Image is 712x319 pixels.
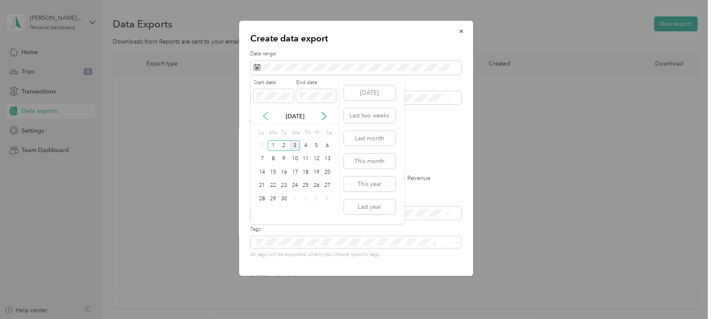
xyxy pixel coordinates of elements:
label: End date [296,79,336,87]
div: Tu [280,127,288,139]
div: 10 [290,154,301,164]
div: 28 [257,194,268,204]
div: 31 [257,140,268,151]
button: Last two weeks [344,108,395,123]
div: 3 [311,194,322,204]
div: Fr [314,127,322,139]
iframe: Everlance-gr Chat Button Frame [665,272,712,319]
div: 11 [300,154,311,164]
p: All tags will be exported unless you choose specific tags. [251,251,461,259]
div: 30 [279,194,290,204]
div: 25 [300,180,311,191]
button: This year [344,177,395,191]
div: 26 [311,180,322,191]
div: 7 [257,154,268,164]
div: Th [303,127,311,139]
div: 19 [311,167,322,177]
div: 21 [257,180,268,191]
div: 1 [290,194,301,204]
div: 27 [322,180,333,191]
div: 29 [268,194,279,204]
div: 23 [279,180,290,191]
div: 22 [268,180,279,191]
button: This month [344,154,395,169]
label: Revenue [399,175,431,181]
div: 3 [290,140,301,151]
div: 20 [322,167,333,177]
div: 9 [279,154,290,164]
p: Additional recipients [251,273,316,282]
div: 14 [257,167,268,177]
div: 2 [279,140,290,151]
label: Start date [254,79,293,87]
div: Sa [325,127,333,139]
div: 15 [268,167,279,177]
label: Date range [251,50,461,58]
div: 13 [322,154,333,164]
div: 4 [300,140,311,151]
div: 8 [268,154,279,164]
div: Su [257,127,265,139]
div: 2 [300,194,311,204]
div: 1 [268,140,279,151]
div: 24 [290,180,301,191]
button: Last year [344,199,395,214]
label: Tags [251,226,461,233]
div: We [291,127,301,139]
div: 18 [300,167,311,177]
button: [DATE] [344,85,395,100]
div: 6 [322,140,333,151]
button: Last month [344,131,395,146]
div: 16 [279,167,290,177]
div: 5 [311,140,322,151]
div: 4 [322,194,333,204]
p: Create data export [251,33,461,44]
div: 17 [290,167,301,177]
div: Mo [268,127,277,139]
p: [DATE] [277,112,313,121]
div: 12 [311,154,322,164]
